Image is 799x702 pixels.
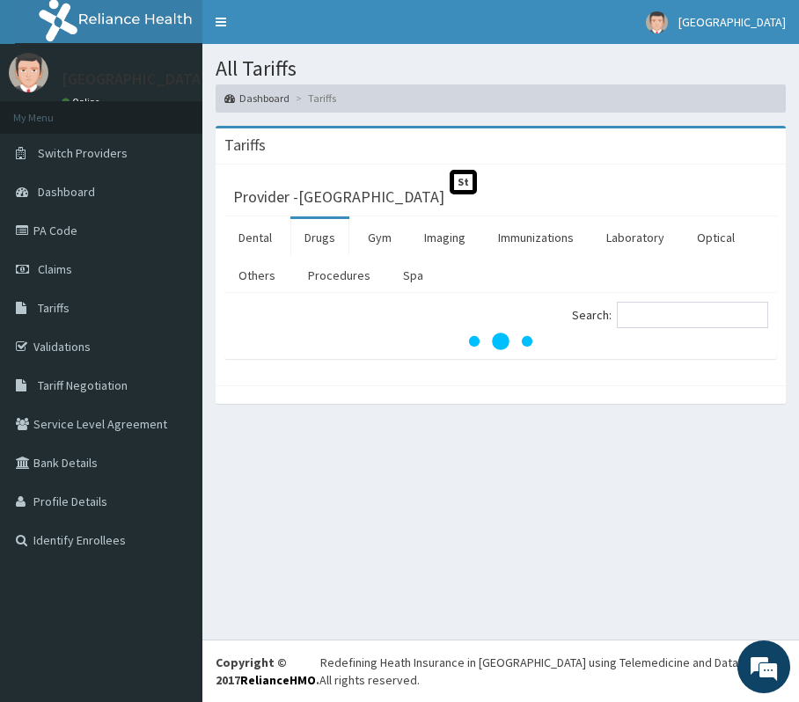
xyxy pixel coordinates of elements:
[410,219,480,256] a: Imaging
[38,377,128,393] span: Tariff Negotiation
[572,302,768,328] label: Search:
[9,53,48,92] img: User Image
[62,96,104,108] a: Online
[216,654,319,688] strong: Copyright © 2017 .
[294,257,385,294] a: Procedures
[202,640,799,702] footer: All rights reserved.
[450,170,477,194] span: St
[354,219,406,256] a: Gym
[62,71,207,87] p: [GEOGRAPHIC_DATA]
[224,91,290,106] a: Dashboard
[38,261,72,277] span: Claims
[592,219,678,256] a: Laboratory
[224,219,286,256] a: Dental
[240,672,316,688] a: RelianceHMO
[291,91,336,106] li: Tariffs
[224,257,290,294] a: Others
[683,219,749,256] a: Optical
[216,57,786,80] h1: All Tariffs
[233,189,444,205] h3: Provider - [GEOGRAPHIC_DATA]
[678,14,786,30] span: [GEOGRAPHIC_DATA]
[38,300,70,316] span: Tariffs
[389,257,437,294] a: Spa
[484,219,588,256] a: Immunizations
[290,219,349,256] a: Drugs
[38,184,95,200] span: Dashboard
[38,145,128,161] span: Switch Providers
[320,654,786,671] div: Redefining Heath Insurance in [GEOGRAPHIC_DATA] using Telemedicine and Data Science!
[465,306,536,377] svg: audio-loading
[646,11,668,33] img: User Image
[617,302,768,328] input: Search:
[224,137,266,153] h3: Tariffs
